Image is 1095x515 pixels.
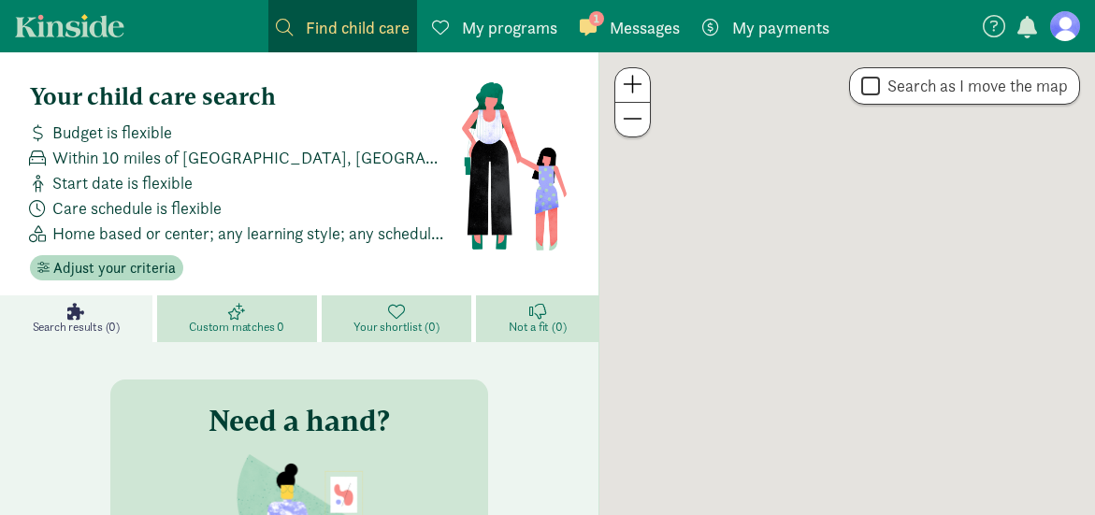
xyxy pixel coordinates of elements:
span: Within 10 miles of [GEOGRAPHIC_DATA], [GEOGRAPHIC_DATA] [52,145,445,170]
h4: Your child care search [30,82,461,112]
label: Search as I move the map [880,75,1068,97]
span: Care schedule is flexible [52,195,222,221]
span: 1 [589,11,604,26]
span: Custom matches 0 [189,320,284,335]
button: Adjust your criteria [30,255,183,281]
span: My payments [732,15,829,40]
a: Not a fit (0) [476,295,598,342]
span: Search results (0) [33,320,120,335]
span: Not a fit (0) [509,320,566,335]
span: Adjust your criteria [53,257,176,279]
a: Custom matches 0 [157,295,322,342]
span: Messages [610,15,680,40]
a: Kinside [15,14,124,37]
span: My programs [462,15,557,40]
span: Start date is flexible [52,170,193,195]
span: Home based or center; any learning style; any schedule type [52,221,445,246]
span: Budget is flexible [52,120,172,145]
a: Your shortlist (0) [322,295,477,342]
span: Find child care [306,15,410,40]
h3: Need a hand? [209,402,390,439]
span: Your shortlist (0) [353,320,439,335]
